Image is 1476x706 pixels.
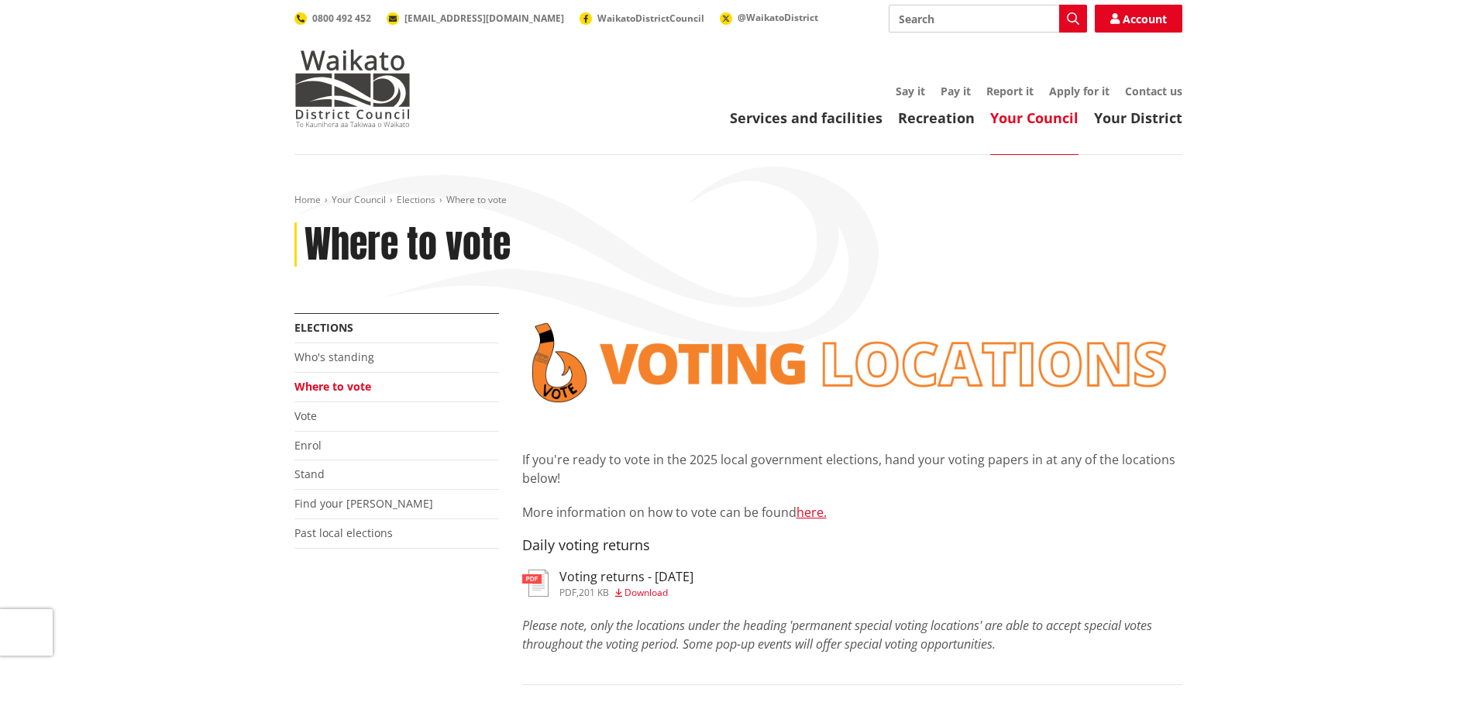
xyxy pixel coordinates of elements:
a: Say it [896,84,925,98]
a: Elections [397,193,435,206]
span: 0800 492 452 [312,12,371,25]
a: Contact us [1125,84,1182,98]
span: Where to vote [446,193,507,206]
div: , [559,588,693,598]
a: Recreation [898,108,975,127]
a: Elections [294,320,353,335]
a: Past local elections [294,525,393,540]
a: here. [796,504,827,521]
a: Your Council [332,193,386,206]
span: pdf [559,586,576,599]
span: @WaikatoDistrict [738,11,818,24]
a: Enrol [294,438,322,453]
input: Search input [889,5,1087,33]
p: If you're ready to vote in the 2025 local government elections, hand your voting papers in at any... [522,450,1182,487]
h3: Voting returns - [DATE] [559,570,693,584]
a: Stand [294,467,325,481]
a: [EMAIL_ADDRESS][DOMAIN_NAME] [387,12,564,25]
a: Account [1095,5,1182,33]
span: Download [624,586,668,599]
a: Report it [986,84,1034,98]
a: Pay it [941,84,971,98]
a: Voting returns - [DATE] pdf,201 KB Download [522,570,693,598]
span: 201 KB [579,586,609,599]
a: @WaikatoDistrict [720,11,818,24]
img: voting locations banner [522,313,1182,412]
a: Vote [294,408,317,423]
nav: breadcrumb [294,194,1182,207]
a: Your District [1094,108,1182,127]
a: Who's standing [294,350,374,364]
a: Where to vote [294,379,371,394]
a: Services and facilities [730,108,883,127]
img: document-pdf.svg [522,570,549,597]
a: 0800 492 452 [294,12,371,25]
span: [EMAIL_ADDRESS][DOMAIN_NAME] [404,12,564,25]
a: Your Council [990,108,1079,127]
span: WaikatoDistrictCouncil [597,12,704,25]
a: Home [294,193,321,206]
h4: Daily voting returns [522,537,1182,554]
h1: Where to vote [304,222,511,267]
a: Find your [PERSON_NAME] [294,496,433,511]
p: More information on how to vote can be found [522,503,1182,522]
a: Apply for it [1049,84,1110,98]
em: Please note, only the locations under the heading 'permanent special voting locations' are able t... [522,617,1152,653]
img: Waikato District Council - Te Kaunihera aa Takiwaa o Waikato [294,50,411,127]
a: WaikatoDistrictCouncil [580,12,704,25]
